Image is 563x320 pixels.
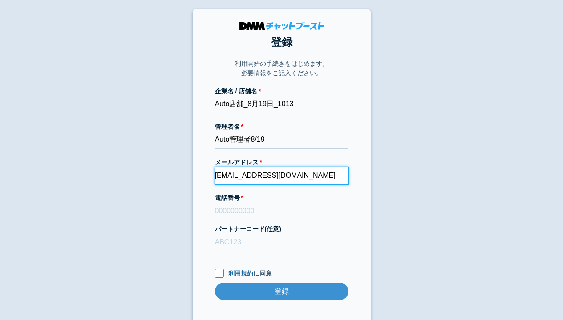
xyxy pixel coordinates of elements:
label: メールアドレス [215,158,348,167]
label: 管理者名 [215,122,348,132]
input: 利用規約に同意 [215,269,224,278]
label: パートナーコード(任意) [215,224,348,234]
input: xxx@cb.com [215,167,348,184]
h1: 登録 [215,34,348,50]
a: 利用規約 [228,270,253,277]
input: 株式会社チャットブースト [215,96,348,113]
label: に同意 [215,269,348,278]
input: 0000000000 [215,203,348,220]
input: ABC123 [215,234,348,251]
img: DMMチャットブースト [239,22,324,30]
label: 企業名 / 店舗名 [215,87,348,96]
label: 電話番号 [215,193,348,203]
input: 会話 太郎 [215,132,348,149]
p: 利用開始の手続きをはじめます。 必要情報をご記入ください。 [235,59,328,78]
input: 登録 [215,283,348,300]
